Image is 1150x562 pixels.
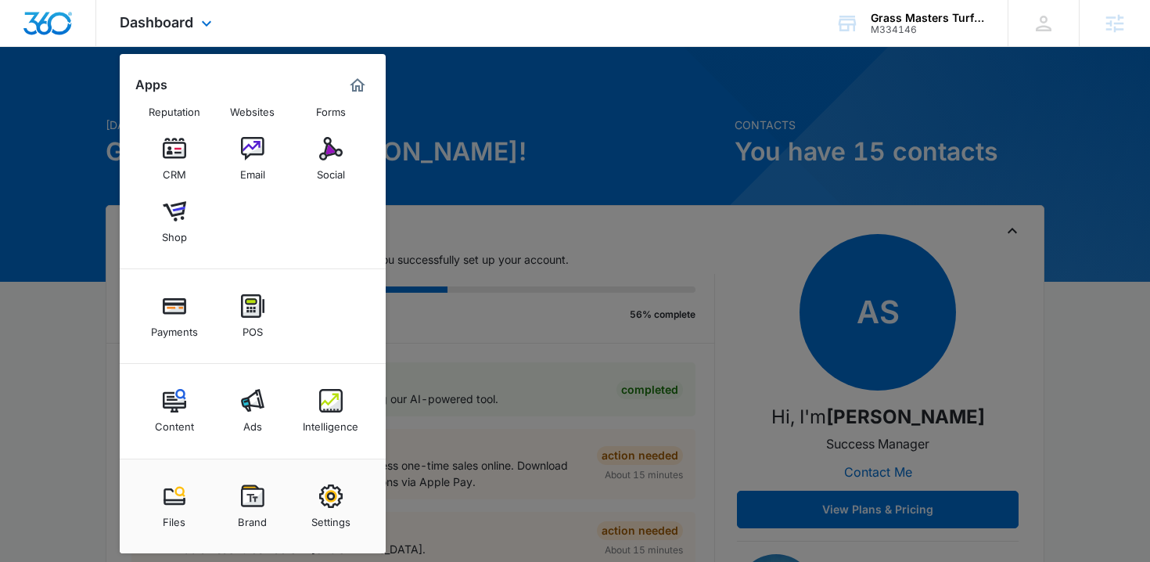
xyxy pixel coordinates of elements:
div: Social [317,160,345,181]
a: Settings [301,477,361,536]
div: Domain Overview [59,92,140,103]
a: Content [145,381,204,441]
span: Dashboard [120,14,193,31]
div: account name [871,12,985,24]
a: POS [223,286,282,346]
a: Payments [145,286,204,346]
h2: Apps [135,77,167,92]
div: Ads [243,412,262,433]
div: CRM [163,160,186,181]
img: tab_keywords_by_traffic_grey.svg [156,91,168,103]
a: Shop [145,192,204,251]
div: Keywords by Traffic [173,92,264,103]
div: Shop [162,223,187,243]
div: Domain: [DOMAIN_NAME] [41,41,172,53]
div: account id [871,24,985,35]
a: Intelligence [301,381,361,441]
div: Email [240,160,265,181]
div: Payments [151,318,198,338]
div: Forms [316,98,346,118]
img: website_grey.svg [25,41,38,53]
a: Marketing 360® Dashboard [345,73,370,98]
a: Social [301,129,361,189]
a: Email [223,129,282,189]
a: CRM [145,129,204,189]
a: Brand [223,477,282,536]
a: Ads [223,381,282,441]
div: Websites [230,98,275,118]
div: Content [155,412,194,433]
div: v 4.0.25 [44,25,77,38]
div: POS [243,318,263,338]
div: Brand [238,508,267,528]
div: Settings [311,508,350,528]
div: Reputation [149,98,200,118]
div: Intelligence [303,412,358,433]
img: tab_domain_overview_orange.svg [42,91,55,103]
a: Files [145,477,204,536]
img: logo_orange.svg [25,25,38,38]
div: Files [163,508,185,528]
